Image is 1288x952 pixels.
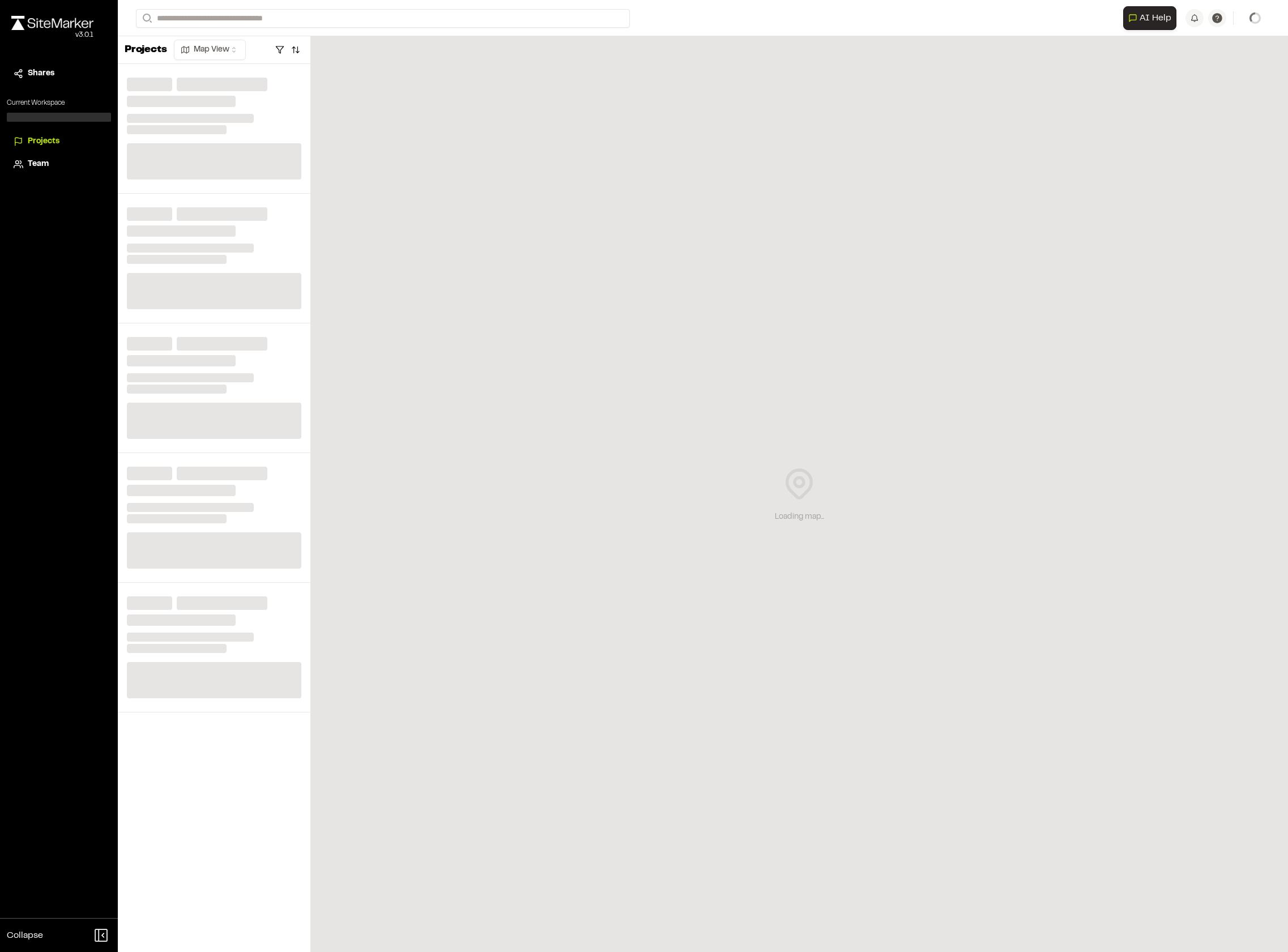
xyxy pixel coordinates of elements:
[1123,6,1176,30] button: Open AI Assistant
[136,9,156,28] button: Search
[28,158,49,170] span: Team
[14,67,104,80] a: Shares
[11,30,93,40] div: Oh geez...please don't...
[28,67,54,80] span: Shares
[7,929,43,942] span: Collapse
[11,16,93,30] img: rebrand.png
[125,42,167,58] p: Projects
[1123,6,1181,30] div: Open AI Assistant
[14,135,104,148] a: Projects
[14,158,104,170] a: Team
[28,135,59,148] span: Projects
[775,511,824,523] div: Loading map...
[7,98,111,108] p: Current Workspace
[1140,11,1171,25] span: AI Help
